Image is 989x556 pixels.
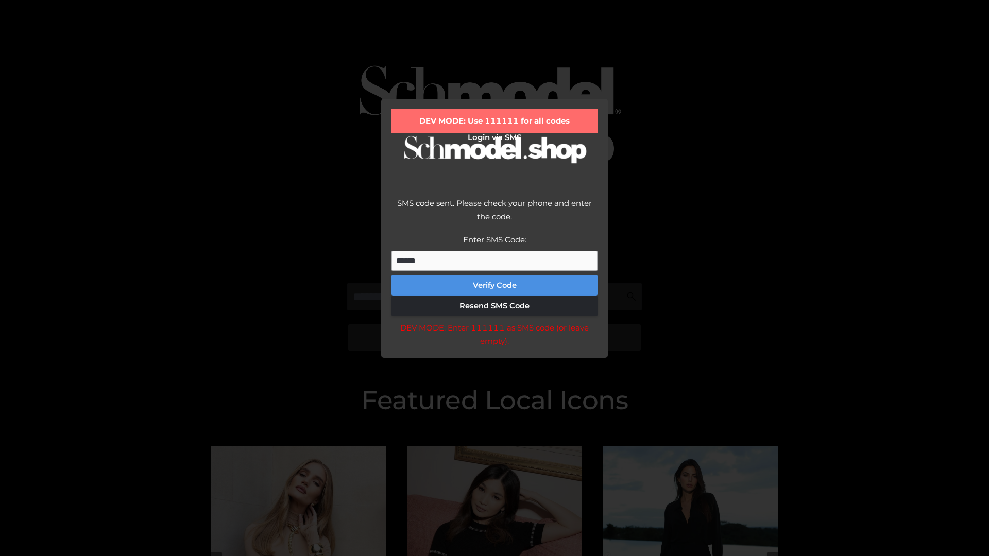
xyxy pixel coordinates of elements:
[391,275,598,296] button: Verify Code
[391,109,598,133] div: DEV MODE: Use 111111 for all codes
[391,197,598,233] div: SMS code sent. Please check your phone and enter the code.
[391,133,598,142] h2: Login via SMS
[391,321,598,347] div: DEV MODE: Enter 111111 as SMS code (or leave empty).
[391,296,598,316] button: Resend SMS Code
[463,235,526,245] label: Enter SMS Code:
